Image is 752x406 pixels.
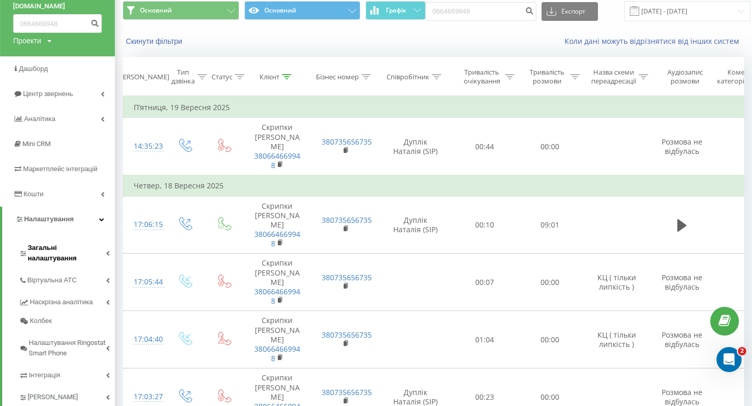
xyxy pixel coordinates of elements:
[30,316,52,326] span: Колбек
[23,165,98,173] span: Маркетплейс інтеграцій
[583,254,651,311] td: КЦ ( тільки липкість )
[13,1,102,11] a: [DOMAIN_NAME]
[171,68,195,86] div: Тип дзвінка
[13,35,41,46] div: Проекти
[19,363,115,385] a: Інтеграція
[518,254,583,311] td: 00:00
[316,73,359,81] div: Бізнес номер
[426,2,536,21] input: Пошук за номером
[254,344,300,363] a: 380664669948
[140,6,172,15] span: Основний
[30,297,93,307] span: Наскрізна аналітика
[254,286,300,306] a: 380664669948
[254,229,300,248] a: 380664669948
[211,73,232,81] div: Статус
[662,330,702,349] span: Розмова не відбулась
[123,1,239,20] button: Основний
[452,311,518,368] td: 01:04
[24,215,74,223] span: Налаштування
[526,68,568,86] div: Тривалість розмови
[738,347,746,355] span: 2
[28,243,106,264] span: Загальні налаштування
[13,14,102,33] input: Пошук за номером
[243,254,311,311] td: Скрипки [PERSON_NAME]
[22,140,51,148] span: Mini CRM
[660,68,710,86] div: Аудіозапис розмови
[19,268,115,290] a: Віртуальна АТС
[19,312,115,330] a: Колбек
[461,68,502,86] div: Тривалість очікування
[19,235,115,268] a: Загальні налаштування
[322,272,372,282] a: 380735656735
[366,1,426,20] button: Графік
[662,272,702,292] span: Розмова не відбулась
[662,137,702,156] span: Розмова не відбулась
[518,196,583,254] td: 09:01
[24,115,55,123] span: Аналiтика
[322,330,372,340] a: 380735656735
[386,73,429,81] div: Співробітник
[19,290,115,312] a: Наскрізна аналітика
[379,196,452,254] td: Дуплік Наталія (SIP)
[322,387,372,397] a: 380735656735
[27,275,77,285] span: Віртуальна АТС
[243,311,311,368] td: Скрипки [PERSON_NAME]
[518,118,583,175] td: 00:00
[134,272,155,292] div: 17:05:44
[542,2,598,21] button: Експорт
[452,118,518,175] td: 00:44
[134,136,155,157] div: 14:35:23
[452,196,518,254] td: 00:10
[243,118,311,175] td: Скрипки [PERSON_NAME]
[123,37,187,46] button: Скинути фільтри
[19,65,48,73] span: Дашборд
[29,338,106,359] span: Налаштування Ringostat Smart Phone
[243,196,311,254] td: Скрипки [PERSON_NAME]
[23,190,43,198] span: Кошти
[379,118,452,175] td: Дуплік Наталія (SIP)
[29,370,60,380] span: Інтеграція
[254,151,300,170] a: 380664669948
[23,90,73,98] span: Центр звернень
[452,254,518,311] td: 00:07
[244,1,361,20] button: Основний
[386,7,406,14] span: Графік
[19,330,115,363] a: Налаштування Ringostat Smart Phone
[134,214,155,235] div: 17:06:15
[583,311,651,368] td: КЦ ( тільки липкість )
[591,68,636,86] div: Назва схеми переадресації
[260,73,279,81] div: Клієнт
[28,392,78,402] span: [PERSON_NAME]
[2,207,115,232] a: Налаштування
[518,311,583,368] td: 00:00
[716,347,742,372] iframe: Intercom live chat
[322,137,372,147] a: 380735656735
[565,36,744,46] a: Коли дані можуть відрізнятися вiд інших систем
[134,329,155,350] div: 17:04:40
[322,215,372,225] a: 380735656735
[116,73,169,81] div: [PERSON_NAME]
